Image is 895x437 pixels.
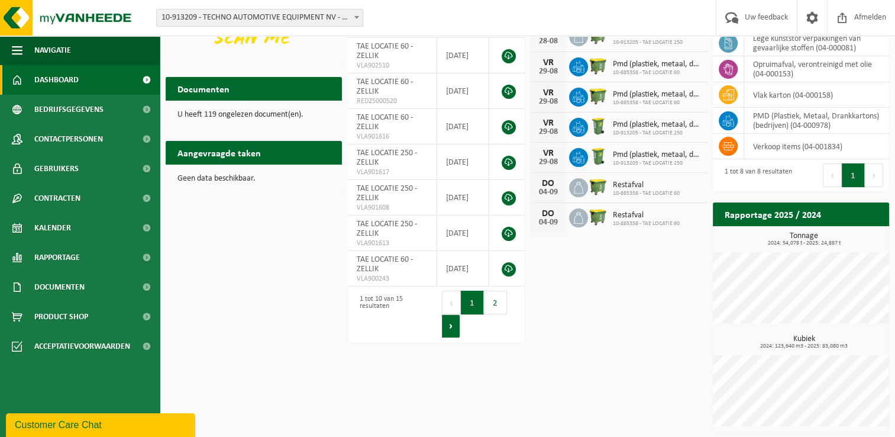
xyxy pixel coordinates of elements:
[166,77,241,100] h2: Documenten
[719,343,889,349] span: 2024: 123,640 m3 - 2025: 83,080 m3
[744,82,889,108] td: vlak karton (04-000158)
[613,220,680,227] span: 10-885358 - TAE LOCATIE 60
[357,42,413,60] span: TAE LOCATIE 60 - ZELLIK
[357,239,427,248] span: VLA901613
[437,251,490,287] td: [DATE]
[357,184,417,203] span: TAE LOCATIE 250 - ZELLIK
[613,69,701,76] span: 10-885358 - TAE LOCATIE 60
[719,162,792,188] div: 1 tot 8 van 8 resultaten
[613,181,680,190] span: Restafval
[157,9,363,26] span: 10-913209 - TECHNO AUTOMOTIVE EQUIPMENT NV - ZELLIK
[177,175,330,183] p: Geen data beschikbaar.
[537,88,560,98] div: VR
[357,220,417,238] span: TAE LOCATIE 250 - ZELLIK
[744,30,889,56] td: lege kunststof verpakkingen van gevaarlijke stoffen (04-000081)
[34,95,104,124] span: Bedrijfsgegevens
[484,291,507,314] button: 2
[537,209,560,218] div: DO
[537,128,560,136] div: 29-08
[34,154,79,184] span: Gebruikers
[537,188,560,197] div: 04-09
[166,141,273,164] h2: Aangevraagde taken
[613,160,701,167] span: 10-913205 - TAE LOCATIE 250
[588,86,608,106] img: WB-1100-HPE-GN-51
[719,335,889,349] h3: Kubiek
[588,176,608,197] img: WB-1100-HPE-GN-50
[613,211,680,220] span: Restafval
[537,149,560,158] div: VR
[613,190,680,197] span: 10-885358 - TAE LOCATIE 60
[537,58,560,68] div: VR
[588,116,608,136] img: WB-0240-HPE-GN-50
[823,163,842,187] button: Previous
[357,274,427,284] span: VLA900243
[437,38,490,73] td: [DATE]
[588,56,608,76] img: WB-1100-HPE-GN-50
[34,184,80,213] span: Contracten
[613,99,701,107] span: 10-885358 - TAE LOCATIE 60
[613,39,683,46] span: 10-913205 - TAE LOCATIE 250
[719,232,889,246] h3: Tonnage
[537,98,560,106] div: 29-08
[713,203,833,226] h2: Rapportage 2025 / 2024
[357,113,413,131] span: TAE LOCATIE 60 - ZELLIK
[357,78,413,96] span: TAE LOCATIE 60 - ZELLIK
[357,255,413,274] span: TAE LOCATIE 60 - ZELLIK
[357,132,427,142] span: VLA901616
[34,243,80,272] span: Rapportage
[437,73,490,109] td: [DATE]
[744,56,889,82] td: opruimafval, verontreinigd met olie (04-000153)
[437,144,490,180] td: [DATE]
[442,291,461,314] button: Previous
[537,218,560,227] div: 04-09
[34,332,130,361] span: Acceptatievoorwaarden
[537,158,560,166] div: 29-08
[34,272,85,302] span: Documenten
[34,36,71,65] span: Navigatie
[842,163,865,187] button: 1
[537,179,560,188] div: DO
[801,226,888,249] a: Bekijk rapportage
[461,291,484,314] button: 1
[437,109,490,144] td: [DATE]
[613,90,701,99] span: Pmd (plastiek, metaal, drankkartons) (bedrijven)
[357,97,427,106] span: RED25000520
[537,68,560,76] div: 29-08
[357,203,427,213] span: VLA901608
[613,130,701,137] span: 10-913205 - TAE LOCATIE 250
[613,120,701,130] span: Pmd (plastiek, metaal, drankkartons) (bedrijven)
[156,9,363,27] span: 10-913209 - TECHNO AUTOMOTIVE EQUIPMENT NV - ZELLIK
[442,314,460,338] button: Next
[34,213,71,243] span: Kalender
[744,108,889,134] td: PMD (Plastiek, Metaal, Drankkartons) (bedrijven) (04-000978)
[357,149,417,167] span: TAE LOCATIE 250 - ZELLIK
[357,61,427,70] span: VLA902510
[357,168,427,177] span: VLA901617
[177,111,330,119] p: U heeft 119 ongelezen document(en).
[613,60,701,69] span: Pmd (plastiek, metaal, drankkartons) (bedrijven)
[354,290,430,339] div: 1 tot 10 van 15 resultaten
[537,118,560,128] div: VR
[34,302,88,332] span: Product Shop
[537,37,560,46] div: 28-08
[588,146,608,166] img: WB-0240-HPE-GN-51
[865,163,883,187] button: Next
[6,411,198,437] iframe: chat widget
[437,216,490,251] td: [DATE]
[437,180,490,216] td: [DATE]
[34,124,103,154] span: Contactpersonen
[34,65,79,95] span: Dashboard
[588,207,608,227] img: WB-1100-HPE-GN-51
[719,240,889,246] span: 2024: 54,078 t - 2025: 24,887 t
[613,150,701,160] span: Pmd (plastiek, metaal, drankkartons) (bedrijven)
[744,134,889,159] td: verkoop items (04-001834)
